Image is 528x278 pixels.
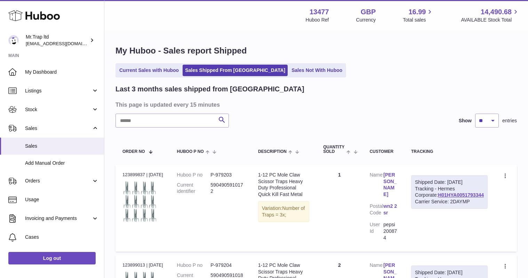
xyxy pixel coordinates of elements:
span: Order No [122,149,145,154]
label: Show [459,117,472,124]
h2: Last 3 months sales shipped from [GEOGRAPHIC_DATA] [115,84,304,94]
a: Current Sales with Huboo [117,65,181,76]
td: 1 [316,165,362,252]
a: Sales Not With Huboo [289,65,345,76]
a: Sales Shipped From [GEOGRAPHIC_DATA] [183,65,288,76]
dt: Name [370,172,384,200]
span: Quantity Sold [323,145,345,154]
img: office@grabacz.eu [8,35,19,46]
span: AVAILABLE Stock Total [461,17,520,23]
a: 16.99 Total sales [403,7,434,23]
span: Usage [25,196,99,203]
dd: 5904905910172 [210,182,244,195]
dt: Huboo P no [177,172,211,178]
div: Mr.Trap ltd [26,34,88,47]
span: 14,490.68 [481,7,512,17]
strong: 13477 [310,7,329,17]
div: Tracking [411,149,488,154]
span: Number of Traps = 3x; [262,205,305,218]
dd: pepsi200874 [383,221,397,241]
div: 1-12 PC Mole Claw Scissor Traps Heavy Duty Professional Quick Kill Fast Metal [258,172,309,198]
span: Listings [25,88,91,94]
a: 14,490.68 AVAILABLE Stock Total [461,7,520,23]
span: Stock [25,106,91,113]
span: Cases [25,234,99,240]
span: Orders [25,178,91,184]
div: 123899837 | [DATE] [122,172,163,178]
div: Carrier Service: 2DAYMP [415,198,484,205]
dt: Current identifier [177,182,211,195]
span: Add Manual Order [25,160,99,166]
span: 16.99 [408,7,426,17]
div: Huboo Ref [306,17,329,23]
span: My Dashboard [25,69,99,75]
span: entries [502,117,517,124]
a: wn2 2sr [383,203,397,216]
img: $_57.JPG [122,180,157,222]
span: Description [258,149,287,154]
dt: User Id [370,221,384,241]
span: [EMAIL_ADDRESS][DOMAIN_NAME] [26,41,102,46]
span: Total sales [403,17,434,23]
span: Invoicing and Payments [25,215,91,222]
div: Customer [370,149,397,154]
h3: This page is updated every 15 minutes [115,101,515,108]
div: Currency [356,17,376,23]
dt: Postal Code [370,203,384,218]
a: [PERSON_NAME] [383,172,397,198]
div: Shipped Date: [DATE] [415,269,484,276]
div: Shipped Date: [DATE] [415,179,484,186]
span: Huboo P no [177,149,204,154]
div: Tracking - Hermes Corporate: [411,175,488,209]
dd: P-979204 [210,262,244,269]
a: H01HYA0051793344 [438,192,484,198]
span: Sales [25,143,99,149]
div: 123899013 | [DATE] [122,262,163,268]
strong: GBP [361,7,376,17]
a: Log out [8,252,96,264]
span: Sales [25,125,91,132]
dt: Huboo P no [177,262,211,269]
dd: P-979203 [210,172,244,178]
div: Variation: [258,201,309,222]
h1: My Huboo - Sales report Shipped [115,45,517,56]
